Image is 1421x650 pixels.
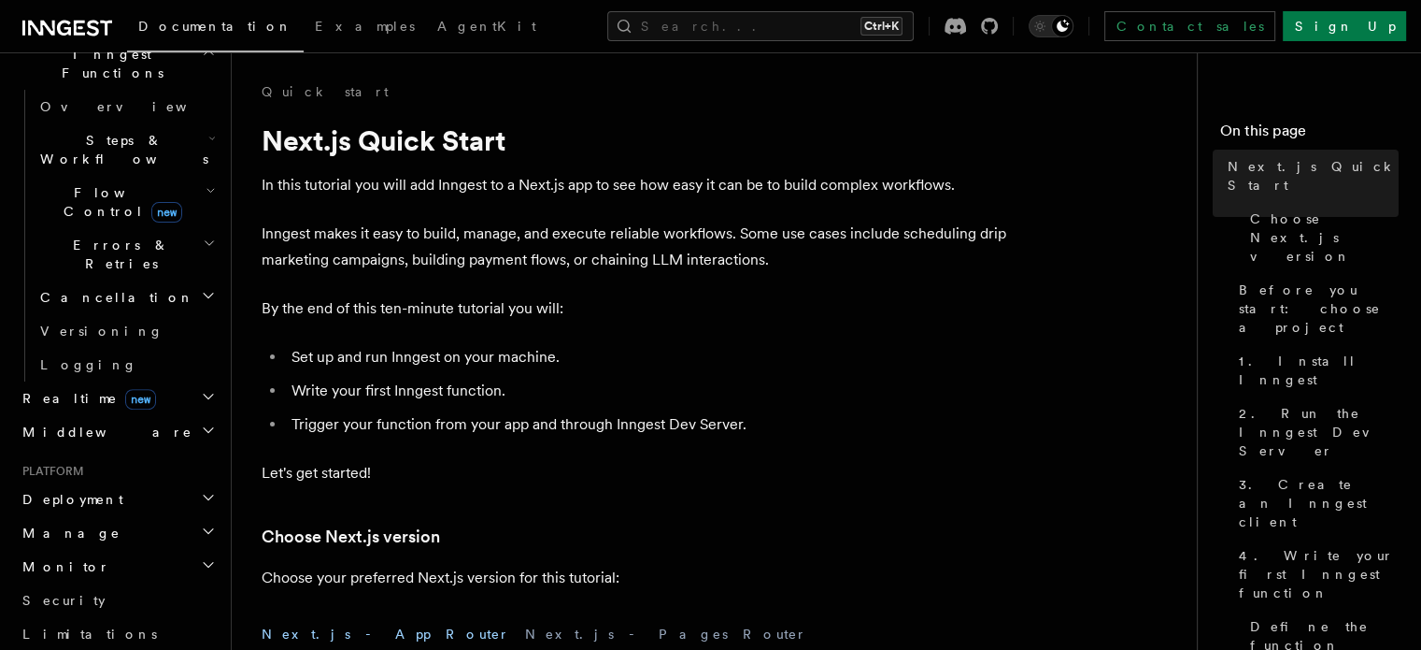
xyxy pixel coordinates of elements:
[15,37,220,90] button: Inngest Functions
[286,344,1009,370] li: Set up and run Inngest on your machine.
[40,324,163,339] span: Versioning
[33,281,220,314] button: Cancellation
[262,460,1009,486] p: Let's get started!
[33,236,203,273] span: Errors & Retries
[15,550,220,584] button: Monitor
[1250,209,1399,266] span: Choose Next.js version
[1029,15,1073,37] button: Toggle dark mode
[1220,150,1399,202] a: Next.js Quick Start
[1231,397,1399,468] a: 2. Run the Inngest Dev Server
[15,524,121,542] span: Manage
[1243,202,1399,273] a: Choose Next.js version
[1231,539,1399,610] a: 4. Write your first Inngest function
[1239,475,1399,531] span: 3. Create an Inngest client
[15,415,220,449] button: Middleware
[15,423,192,441] span: Middleware
[33,228,220,281] button: Errors & Retries
[15,584,220,617] a: Security
[33,183,206,221] span: Flow Control
[125,389,156,410] span: new
[33,123,220,176] button: Steps & Workflows
[33,90,220,123] a: Overview
[1104,11,1275,41] a: Contact sales
[15,382,220,415] button: Realtimenew
[1239,404,1399,460] span: 2. Run the Inngest Dev Server
[33,131,208,168] span: Steps & Workflows
[151,202,182,223] span: new
[40,99,233,114] span: Overview
[262,172,1009,198] p: In this tutorial you will add Inngest to a Next.js app to see how easy it can be to build complex...
[15,516,220,550] button: Manage
[262,221,1009,273] p: Inngest makes it easy to build, manage, and execute reliable workflows. Some use cases include sc...
[304,6,426,51] a: Examples
[607,11,914,41] button: Search...Ctrl+K
[262,565,1009,591] p: Choose your preferred Next.js version for this tutorial:
[127,6,304,52] a: Documentation
[315,19,415,34] span: Examples
[138,19,292,34] span: Documentation
[262,296,1009,322] p: By the end of this ten-minute tutorial you will:
[33,314,220,348] a: Versioning
[262,82,389,101] a: Quick start
[15,389,156,408] span: Realtime
[15,45,202,82] span: Inngest Functions
[1231,344,1399,397] a: 1. Install Inngest
[1283,11,1406,41] a: Sign Up
[1239,546,1399,602] span: 4. Write your first Inngest function
[15,90,220,382] div: Inngest Functions
[22,627,157,642] span: Limitations
[262,524,440,550] a: Choose Next.js version
[860,17,902,36] kbd: Ctrl+K
[22,593,106,608] span: Security
[33,348,220,382] a: Logging
[1231,273,1399,344] a: Before you start: choose a project
[15,464,84,479] span: Platform
[15,490,123,509] span: Deployment
[33,176,220,228] button: Flow Controlnew
[1228,157,1399,195] span: Next.js Quick Start
[33,288,194,307] span: Cancellation
[1220,120,1399,150] h4: On this page
[286,378,1009,404] li: Write your first Inngest function.
[15,483,220,516] button: Deployment
[286,412,1009,438] li: Trigger your function from your app and through Inngest Dev Server.
[15,557,110,576] span: Monitor
[262,123,1009,157] h1: Next.js Quick Start
[437,19,536,34] span: AgentKit
[1239,352,1399,389] span: 1. Install Inngest
[1239,281,1399,337] span: Before you start: choose a project
[426,6,547,51] a: AgentKit
[40,357,137,372] span: Logging
[1231,468,1399,539] a: 3. Create an Inngest client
